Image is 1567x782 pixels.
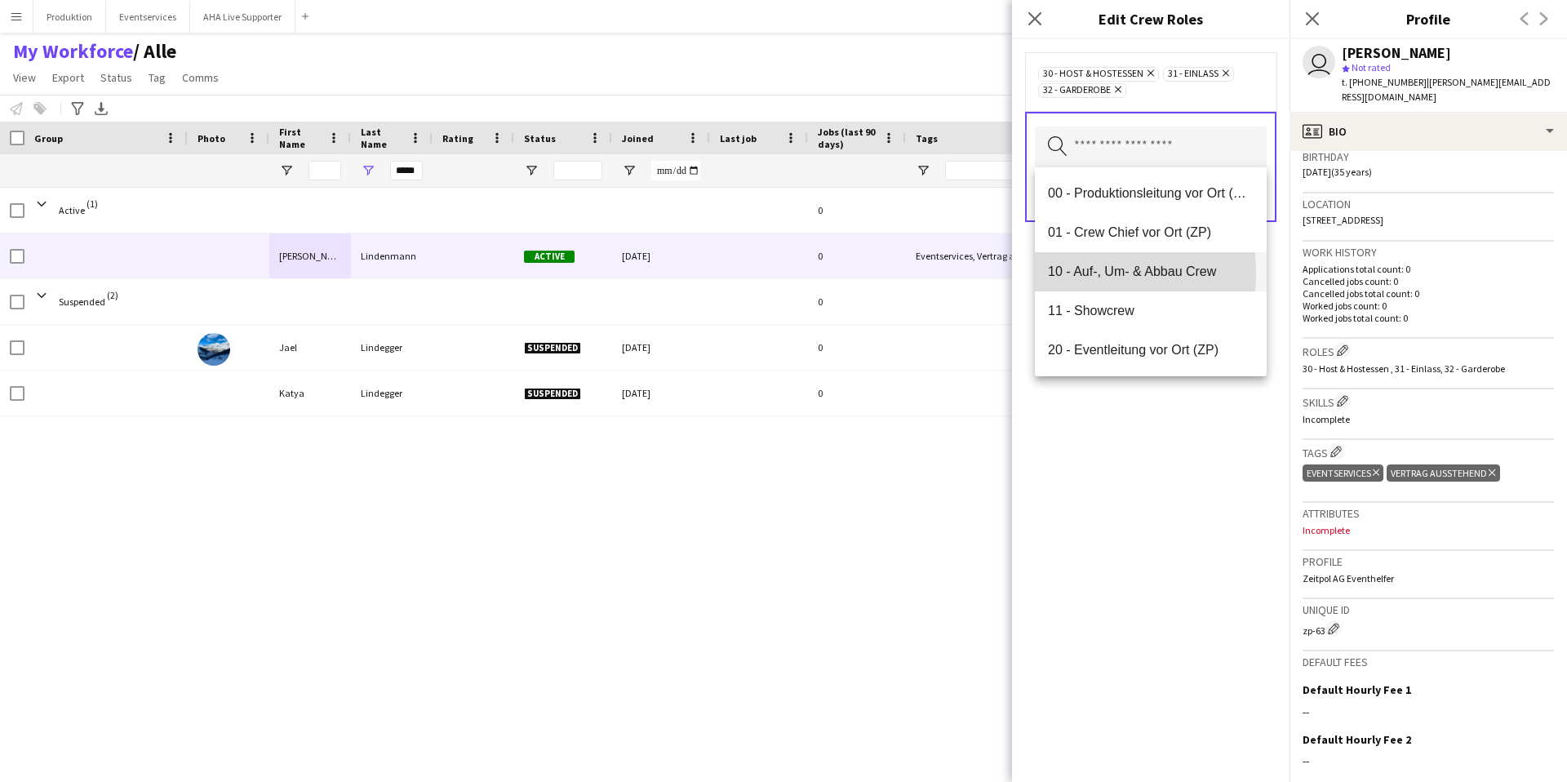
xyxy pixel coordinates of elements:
[524,163,539,178] button: Open Filter Menu
[808,233,906,278] div: 0
[1048,303,1254,318] span: 11 - Showcrew
[1303,149,1554,164] h3: Birthday
[612,325,710,370] div: [DATE]
[1303,655,1554,669] h3: Default fees
[1303,602,1554,617] h3: Unique ID
[1303,312,1554,324] p: Worked jobs total count: 0
[13,39,133,64] a: My Workforce
[524,251,575,263] span: Active
[651,161,700,180] input: Joined Filter Input
[808,325,906,370] div: 0
[175,67,225,88] a: Comms
[182,70,219,85] span: Comms
[46,67,91,88] a: Export
[1303,214,1383,226] span: [STREET_ADDRESS]
[622,163,637,178] button: Open Filter Menu
[279,163,294,178] button: Open Filter Menu
[1303,572,1554,584] p: Zeitpol AG Eventhelfer
[808,188,906,233] div: 0
[1303,300,1554,312] p: Worked jobs count: 0
[1168,68,1219,81] span: 31 - Einlass
[1303,362,1505,375] span: 30 - Host & Hostessen , 31 - Einlass, 32 - Garderobe
[1303,554,1554,569] h3: Profile
[1303,753,1554,768] div: --
[442,132,473,144] span: Rating
[59,295,105,308] span: Suspended
[1303,393,1554,410] h3: Skills
[906,233,1047,278] div: Eventservices, Vertrag ausstehend
[107,279,118,311] span: (2)
[1303,443,1554,460] h3: Tags
[612,371,710,415] div: [DATE]
[1303,342,1554,359] h3: Roles
[524,132,556,144] span: Status
[524,388,581,400] span: Suspended
[142,67,172,88] a: Tag
[198,333,230,366] img: Jael Lindegger
[52,70,84,85] span: Export
[1303,413,1554,425] p: Incomplete
[33,1,106,33] button: Produktion
[13,70,36,85] span: View
[553,161,602,180] input: Status Filter Input
[945,161,1037,180] input: Tags Filter Input
[1303,704,1554,719] div: --
[269,325,351,370] div: Jael
[1387,464,1499,482] div: Vertrag ausstehend
[94,67,139,88] a: Status
[1303,732,1411,747] h3: Default Hourly Fee 2
[133,39,176,64] span: Alle
[149,70,166,85] span: Tag
[808,279,906,324] div: 0
[1303,166,1372,178] span: [DATE] (35 years)
[1048,342,1254,358] span: 20 - Eventleitung vor Ort (ZP)
[87,188,98,220] span: (1)
[1303,287,1554,300] p: Cancelled jobs total count: 0
[1048,185,1254,201] span: 00 - Produktionsleitung vor Ort (ZP)
[1048,224,1254,240] span: 01 - Crew Chief vor Ort (ZP)
[34,132,63,144] span: Group
[1043,68,1143,81] span: 30 - Host & Hostessen
[1303,524,1554,536] p: Incomplete
[361,163,375,178] button: Open Filter Menu
[7,67,42,88] a: View
[808,371,906,415] div: 0
[309,161,341,180] input: First Name Filter Input
[106,1,190,33] button: Eventservices
[1303,245,1554,260] h3: Work history
[279,126,322,150] span: First Name
[351,371,433,415] div: Lindegger
[68,99,87,118] app-action-btn: Advanced filters
[1048,264,1254,279] span: 10 - Auf-, Um- & Abbau Crew
[524,342,581,354] span: Suspended
[198,132,225,144] span: Photo
[361,126,403,150] span: Last Name
[1303,682,1411,697] h3: Default Hourly Fee 1
[1303,263,1554,275] p: Applications total count: 0
[1303,275,1554,287] p: Cancelled jobs count: 0
[1043,84,1111,97] span: 32 - Garderobe
[1303,464,1383,482] div: Eventservices
[612,233,710,278] div: [DATE]
[1342,76,1551,103] span: | [PERSON_NAME][EMAIL_ADDRESS][DOMAIN_NAME]
[916,132,938,144] span: Tags
[269,371,351,415] div: Katya
[1290,112,1567,151] div: Bio
[59,204,85,216] span: Active
[1303,506,1554,521] h3: Attributes
[351,233,433,278] div: Lindenmann
[1290,8,1567,29] h3: Profile
[91,99,111,118] app-action-btn: Export XLSX
[1012,8,1290,29] h3: Edit Crew Roles
[100,70,132,85] span: Status
[1342,76,1427,88] span: t. [PHONE_NUMBER]
[720,132,757,144] span: Last job
[622,132,654,144] span: Joined
[1342,46,1451,60] div: [PERSON_NAME]
[916,163,930,178] button: Open Filter Menu
[1303,620,1554,637] div: zp-63
[190,1,295,33] button: AHA Live Supporter
[269,233,351,278] div: [PERSON_NAME]
[1303,197,1554,211] h3: Location
[390,161,423,180] input: Last Name Filter Input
